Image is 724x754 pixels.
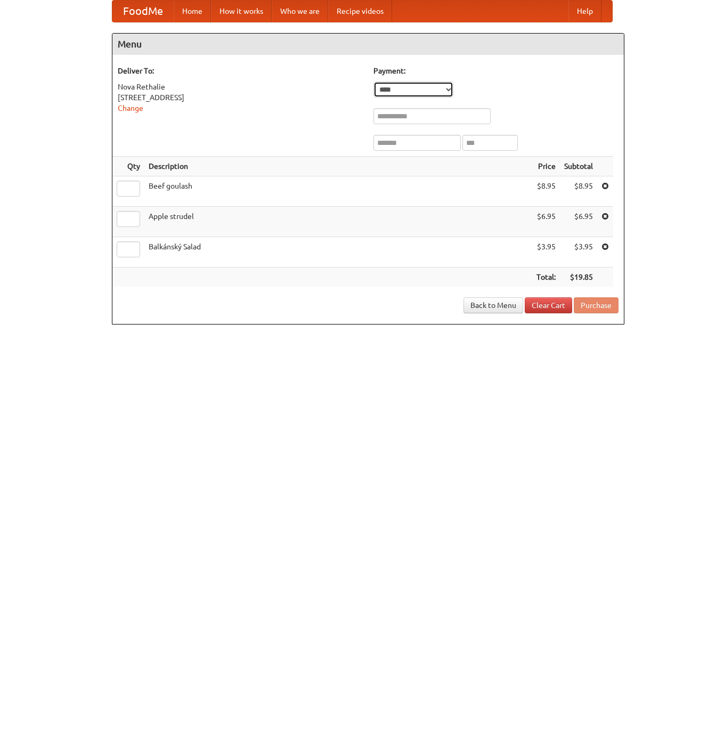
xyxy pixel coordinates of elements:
td: $6.95 [560,207,597,237]
a: FoodMe [112,1,174,22]
th: Price [532,157,560,176]
th: Description [144,157,532,176]
a: Help [568,1,601,22]
td: $3.95 [532,237,560,267]
th: Qty [112,157,144,176]
th: Total: [532,267,560,287]
div: Nova Rethalie [118,82,363,92]
th: Subtotal [560,157,597,176]
th: $19.85 [560,267,597,287]
a: Change [118,104,143,112]
td: $6.95 [532,207,560,237]
h5: Payment: [373,66,619,76]
a: Clear Cart [525,297,572,313]
a: Recipe videos [328,1,392,22]
h4: Menu [112,34,624,55]
td: Beef goulash [144,176,532,207]
a: Home [174,1,211,22]
a: Back to Menu [463,297,523,313]
td: $8.95 [532,176,560,207]
h5: Deliver To: [118,66,363,76]
div: [STREET_ADDRESS] [118,92,363,103]
td: $3.95 [560,237,597,267]
button: Purchase [574,297,619,313]
td: $8.95 [560,176,597,207]
td: Apple strudel [144,207,532,237]
a: How it works [211,1,272,22]
td: Balkánský Salad [144,237,532,267]
a: Who we are [272,1,328,22]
